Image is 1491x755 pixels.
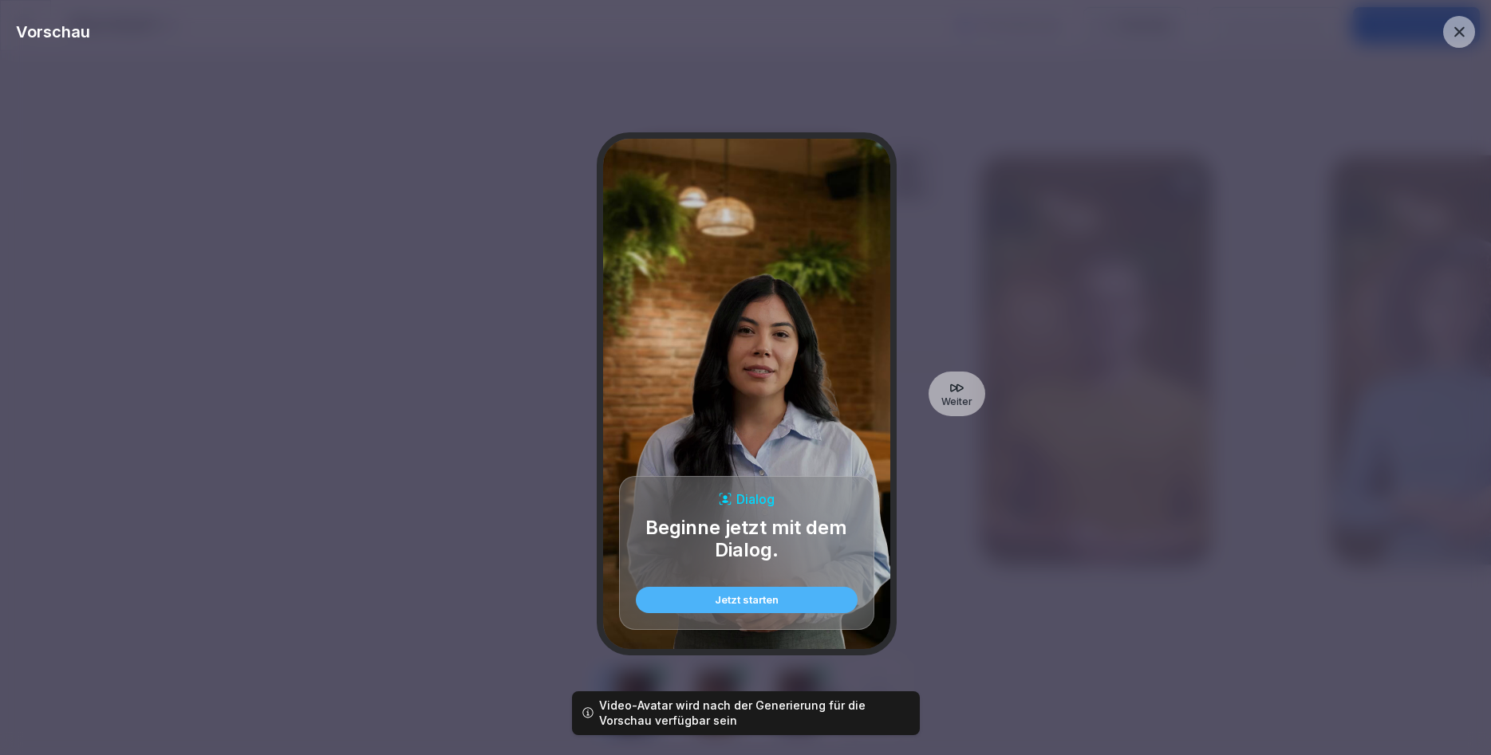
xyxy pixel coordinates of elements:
[636,587,858,613] button: Jetzt starten
[636,517,858,561] p: Beginne jetzt mit dem Dialog.
[16,22,90,42] p: Vorschau
[599,698,910,729] p: Video-Avatar wird nach der Generierung für die Vorschau verfügbar sein
[649,595,845,605] div: Jetzt starten
[941,395,972,408] p: Weiter
[736,493,775,505] h6: Dialog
